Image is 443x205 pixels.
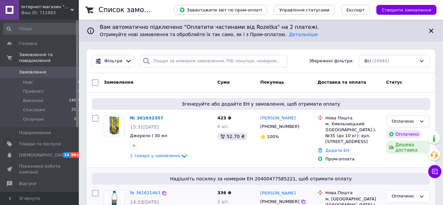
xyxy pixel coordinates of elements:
[23,89,43,94] span: Прийняті
[78,89,80,94] span: 5
[78,79,80,85] span: 0
[325,115,381,121] div: Нова Пошта
[428,165,441,178] button: Чат з покупцем
[392,118,416,125] div: Оплачено
[309,58,354,64] span: Збережені фільтри:
[386,141,430,154] div: Дешева доставка
[325,190,381,196] div: Нова Пошта
[23,116,44,122] span: Оплачені
[130,199,159,205] span: 14:33[DATE]
[365,58,371,64] span: Всі
[104,115,125,136] a: Фото товару
[179,7,262,13] span: Завантажити звіт по пром-оплаті
[370,7,436,12] a: Створити замовлення
[95,101,427,107] span: Згенеруйте або додайте ЕН у замовлення, щоб отримати оплату
[217,124,229,129] span: 6 шт.
[95,175,427,182] span: Надішліть посилку за номером ЕН 20400477585221, щоб отримати оплату
[130,154,180,158] span: 2 товара у замовленні
[217,115,232,120] span: 423 ₴
[325,121,381,145] div: м. Хмельницький ([GEOGRAPHIC_DATA].), №35 (до 10 кг): вул. [STREET_ADDRESS]
[260,199,299,204] span: [PHONE_NUMBER]
[376,5,436,15] button: Створити замовлення
[174,5,267,15] button: Завантажити звіт по пром-оплаті
[217,190,232,195] span: 336 ₴
[325,148,349,153] a: Додати ЕН
[130,190,160,195] a: № 361621463
[104,58,122,64] span: Фільтри
[130,153,188,158] a: 2 товара у замовленні
[70,152,81,158] span: 99+
[217,199,229,204] span: 2 шт.
[100,32,318,37] span: Отримуйте нові замовлення та обробляйте їх так само, як і з Пром-оплатою.
[74,116,80,122] span: 343
[19,69,46,75] span: Замовлення
[260,190,296,196] a: [PERSON_NAME]
[217,133,247,140] div: 52.70 ₴
[217,80,230,85] span: Cума
[71,107,80,113] span: 2512
[130,124,159,130] span: 15:31[DATE]
[341,5,370,15] button: Експорт
[346,8,365,12] span: Експорт
[69,98,80,104] span: 14085
[23,107,45,113] span: Скасовані
[279,8,329,12] span: Управління статусами
[130,133,167,138] a: Джерело І 30 мл
[19,130,51,136] span: Повідомлення
[100,24,422,31] span: Вам автоматично підключено "Оплатити частинами від Rozetka" на 2 платежі.
[19,181,36,187] span: Відгуки
[104,80,133,85] span: Замовлення
[3,23,81,35] input: Пошук
[289,32,318,37] a: Детальніше
[267,134,279,139] span: 100%
[62,152,70,158] span: 14
[21,10,79,16] div: Ваш ID: 711883
[325,156,381,162] div: Пром-оплата
[130,115,164,120] a: № 361632357
[21,4,71,10] span: Інтернет-магазин "Фітоаптека Світ здоров'я"
[19,152,68,158] span: [DEMOGRAPHIC_DATA]
[140,55,287,68] input: Пошук за номером замовлення, ПІБ покупця, номером телефону, Email, номером накладної
[19,41,37,47] span: Головна
[386,130,422,138] div: Оплачено
[372,58,389,63] span: (16945)
[382,8,431,12] span: Створити замовлення
[274,5,335,15] button: Управління статусами
[260,80,284,85] span: Покупець
[386,80,403,85] span: Статус
[99,6,165,14] h1: Список замовлень
[23,98,43,104] span: Виконані
[19,163,61,175] span: Показники роботи компанії
[23,79,33,85] span: Нові
[19,141,61,147] span: Товари та послуги
[318,80,366,85] span: Доставка та оплата
[19,52,79,64] span: Замовлення та повідомлення
[392,193,416,200] div: Оплачено
[260,124,299,129] span: [PHONE_NUMBER]
[108,115,120,136] img: Фото товару
[260,115,296,121] a: [PERSON_NAME]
